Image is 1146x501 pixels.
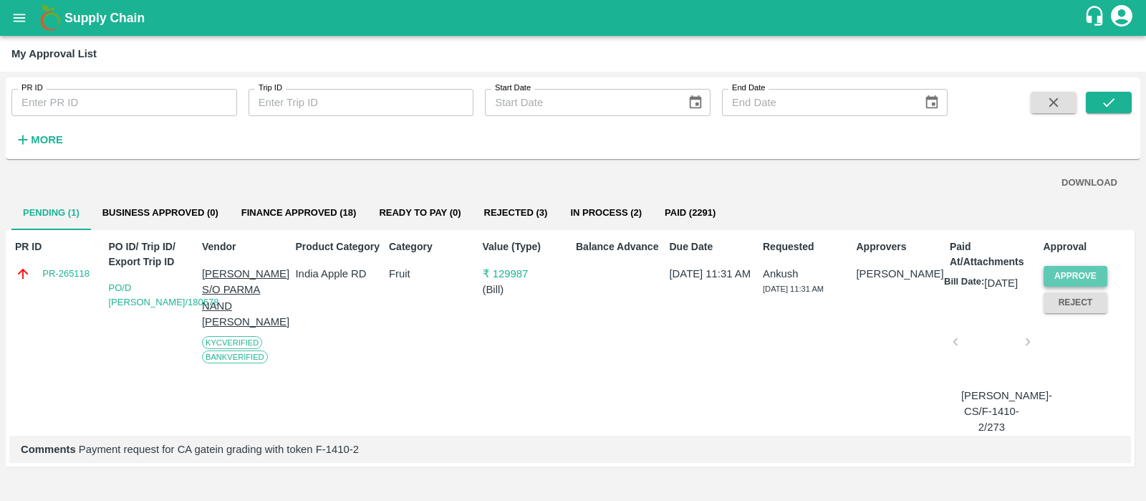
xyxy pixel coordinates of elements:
[670,266,757,282] p: [DATE] 11:31 AM
[1044,266,1108,287] button: Approve
[11,128,67,152] button: More
[367,196,472,230] button: Ready To Pay (0)
[11,196,91,230] button: Pending (1)
[259,82,282,94] label: Trip ID
[950,239,1037,269] p: Paid At/Attachments
[91,196,230,230] button: Business Approved (0)
[202,239,289,254] p: Vendor
[1044,292,1108,313] button: Reject
[653,196,727,230] button: Paid (2291)
[483,266,570,282] p: ₹ 129987
[763,285,824,293] span: [DATE] 11:31 AM
[11,89,237,116] input: Enter PR ID
[1109,3,1135,33] div: account of current user
[473,196,559,230] button: Rejected (3)
[109,282,219,307] a: PO/D [PERSON_NAME]/180678
[3,1,36,34] button: open drawer
[202,266,289,330] p: [PERSON_NAME] S/O PARMA NAND [PERSON_NAME]
[15,239,102,254] p: PR ID
[389,266,476,282] p: Fruit
[495,82,531,94] label: Start Date
[21,444,76,455] b: Comments
[64,8,1084,28] a: Supply Chain
[961,388,1022,436] p: [PERSON_NAME]-CS/F-1410-2/273
[249,89,474,116] input: Enter Trip ID
[296,266,383,282] p: India Apple RD
[230,196,368,230] button: Finance Approved (18)
[763,239,850,254] p: Requested
[763,266,850,282] p: Ankush
[1056,171,1123,196] button: DOWNLOAD
[722,89,913,116] input: End Date
[944,275,984,291] p: Bill Date:
[682,89,709,116] button: Choose date
[36,4,64,32] img: logo
[483,282,570,297] p: ( Bill )
[202,336,262,349] span: KYC Verified
[42,267,90,281] a: PR-265118
[31,134,63,145] strong: More
[485,89,675,116] input: Start Date
[296,239,383,254] p: Product Category
[21,82,43,94] label: PR ID
[559,196,653,230] button: In Process (2)
[670,239,757,254] p: Due Date
[389,239,476,254] p: Category
[857,266,944,282] p: [PERSON_NAME]
[11,44,97,63] div: My Approval List
[1044,239,1131,254] p: Approval
[732,82,765,94] label: End Date
[64,11,145,25] b: Supply Chain
[576,239,663,254] p: Balance Advance
[918,89,945,116] button: Choose date
[483,239,570,254] p: Value (Type)
[857,239,944,254] p: Approvers
[202,350,268,363] span: Bank Verified
[1084,5,1109,31] div: customer-support
[109,239,196,269] p: PO ID/ Trip ID/ Export Trip ID
[21,442,1119,457] p: Payment request for CA gatein grading with token F-1410-2
[984,275,1018,291] p: [DATE]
